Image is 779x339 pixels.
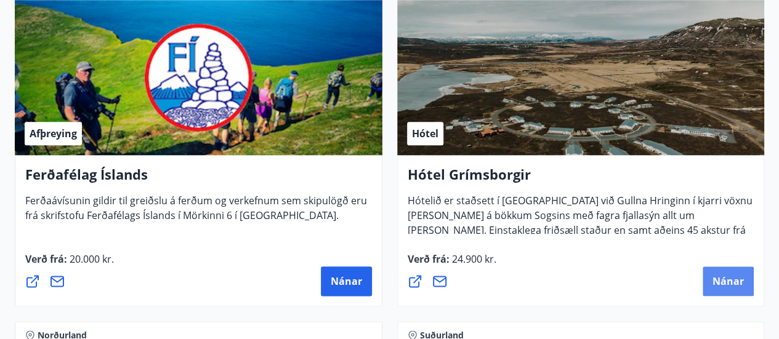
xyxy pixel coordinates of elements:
[712,274,744,288] span: Nánar
[450,252,496,266] span: 24.900 kr.
[408,252,496,276] span: Verð frá :
[412,127,438,140] span: Hótel
[408,194,753,261] span: Hótelið er staðsett í [GEOGRAPHIC_DATA] við Gullna Hringinn í kjarri vöxnu [PERSON_NAME] á bökkum...
[408,165,754,193] h4: Hótel Grímsborgir
[321,266,372,296] button: Nánar
[331,274,362,288] span: Nánar
[25,252,114,276] span: Verð frá :
[703,266,754,296] button: Nánar
[30,127,77,140] span: Afþreying
[25,194,367,232] span: Ferðaávísunin gildir til greiðslu á ferðum og verkefnum sem skipulögð eru frá skrifstofu Ferðafél...
[25,165,372,193] h4: Ferðafélag Íslands
[67,252,114,266] span: 20.000 kr.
